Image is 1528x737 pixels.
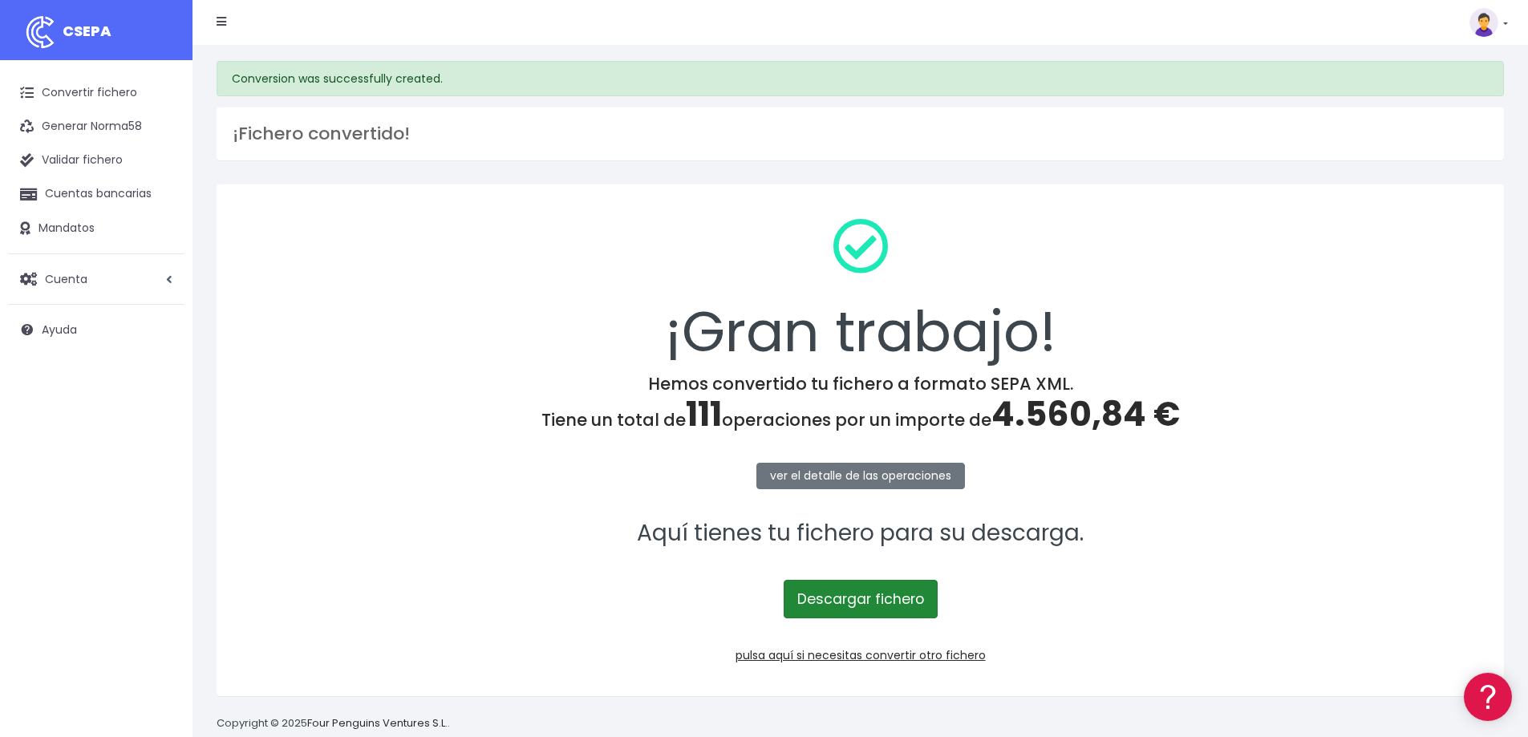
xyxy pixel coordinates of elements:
[8,76,184,110] a: Convertir fichero
[42,322,77,338] span: Ayuda
[1469,8,1498,37] img: profile
[307,715,448,731] a: Four Penguins Ventures S.L.
[756,463,965,489] a: ver el detalle de las operaciones
[8,144,184,177] a: Validar fichero
[237,516,1483,552] p: Aquí tienes tu fichero para su descarga.
[20,12,60,52] img: logo
[8,177,184,211] a: Cuentas bancarias
[237,374,1483,435] h4: Hemos convertido tu fichero a formato SEPA XML. Tiene un total de operaciones por un importe de
[8,313,184,346] a: Ayuda
[736,647,986,663] a: pulsa aquí si necesitas convertir otro fichero
[237,205,1483,374] div: ¡Gran trabajo!
[784,580,938,618] a: Descargar fichero
[233,124,1488,144] h3: ¡Fichero convertido!
[63,21,111,41] span: CSEPA
[8,212,184,245] a: Mandatos
[991,391,1180,438] span: 4.560,84 €
[686,391,722,438] span: 111
[45,270,87,286] span: Cuenta
[217,715,450,732] p: Copyright © 2025 .
[217,61,1504,96] div: Conversion was successfully created.
[8,262,184,296] a: Cuenta
[8,110,184,144] a: Generar Norma58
